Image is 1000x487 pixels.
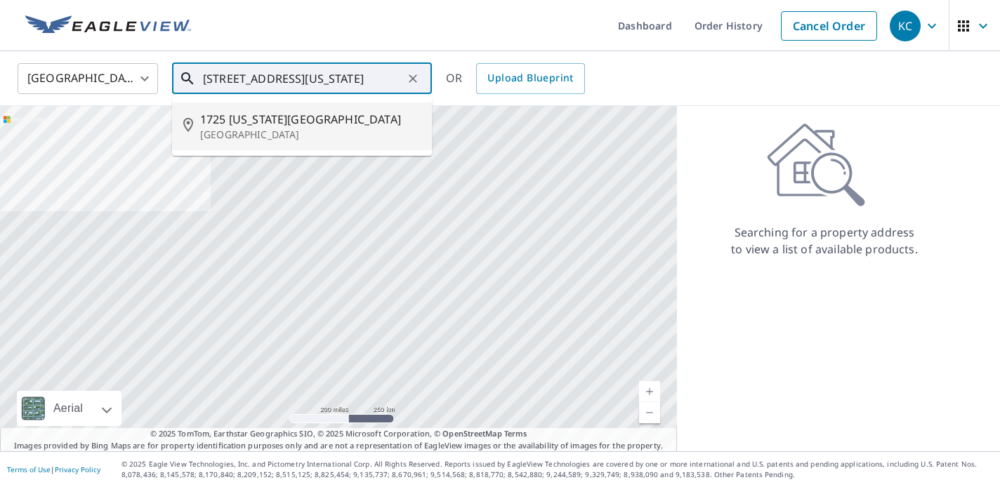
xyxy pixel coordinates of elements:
[55,465,100,474] a: Privacy Policy
[25,15,191,36] img: EV Logo
[504,428,527,439] a: Terms
[639,402,660,423] a: Current Level 5, Zoom Out
[7,465,51,474] a: Terms of Use
[121,459,993,480] p: © 2025 Eagle View Technologies, Inc. and Pictometry International Corp. All Rights Reserved. Repo...
[476,63,584,94] a: Upload Blueprint
[49,391,87,426] div: Aerial
[18,59,158,98] div: [GEOGRAPHIC_DATA]
[203,59,403,98] input: Search by address or latitude-longitude
[730,224,919,258] p: Searching for a property address to view a list of available products.
[7,465,100,474] p: |
[17,391,121,426] div: Aerial
[781,11,877,41] a: Cancel Order
[890,11,921,41] div: KC
[403,69,423,88] button: Clear
[446,63,585,94] div: OR
[150,428,527,440] span: © 2025 TomTom, Earthstar Geographics SIO, © 2025 Microsoft Corporation, ©
[200,111,421,128] span: 1725 [US_STATE][GEOGRAPHIC_DATA]
[442,428,501,439] a: OpenStreetMap
[639,381,660,402] a: Current Level 5, Zoom In
[200,128,421,142] p: [GEOGRAPHIC_DATA]
[487,69,573,87] span: Upload Blueprint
